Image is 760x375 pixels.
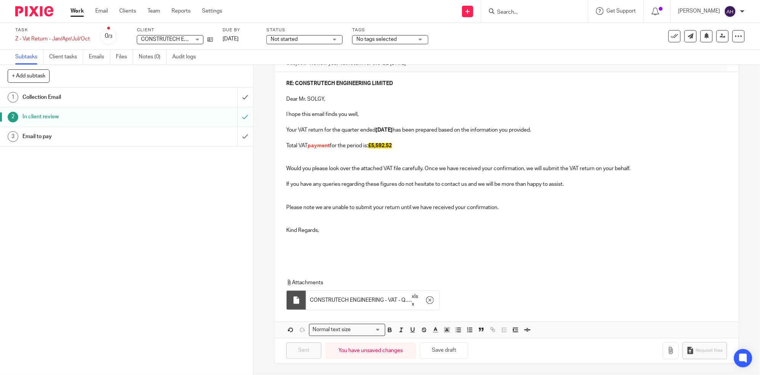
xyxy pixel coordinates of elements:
[308,143,330,148] span: payment
[141,37,236,42] span: CONSTRUTECH ENGINEERING LIMITED
[607,8,636,14] span: Get Support
[8,131,18,142] div: 3
[223,27,257,33] label: Due by
[286,165,727,172] p: Would you please look over the attached VAT file carefully. Once we have received your confirmati...
[148,7,160,15] a: Team
[286,126,727,134] p: Your VAT return for the quarter ended has been prepared based on the information you provided.
[22,131,161,142] h1: Email to pay
[286,142,727,150] p: Total VAT for the period is:
[325,343,416,359] div: You have unsaved changes
[71,7,84,15] a: Work
[412,293,420,308] span: xlsx
[286,111,727,118] p: I hope this email finds you well,
[352,27,428,33] label: Tags
[286,227,727,234] p: Kind Regards,
[137,27,213,33] label: Client
[309,324,385,336] div: Search for option
[286,180,727,188] p: If you have any queries regarding these figures do not hesitate to contact us and we will be more...
[353,326,381,334] input: Search for option
[8,92,18,103] div: 1
[375,127,393,133] strong: [DATE]
[116,50,133,64] a: Files
[683,342,727,359] button: Request files
[172,7,191,15] a: Reports
[139,50,167,64] a: Notes (0)
[696,348,723,354] span: Request files
[286,95,727,103] p: Dear Mr. SOLGY,
[286,343,321,359] input: Sent
[368,143,392,148] span: £5,592.52
[420,343,468,359] button: Save draft
[497,9,565,16] input: Search
[8,69,50,82] button: + Add subtask
[310,296,410,304] span: CONSTRUTECH ENGINEERING - VAT - QE [DATE]
[306,291,439,310] div: .
[15,27,90,33] label: Task
[223,36,239,42] span: [DATE]
[311,326,353,334] span: Normal text size
[89,50,110,64] a: Emails
[49,50,83,64] a: Client tasks
[105,32,112,40] div: 0
[22,111,161,122] h1: In client review
[678,7,720,15] p: [PERSON_NAME]
[22,92,161,103] h1: Collection Email
[15,6,53,16] img: Pixie
[15,35,90,43] div: Z - Vat Return - Jan/Apr/Jul/Oct
[95,7,108,15] a: Email
[15,50,43,64] a: Subtasks
[266,27,343,33] label: Status
[286,204,727,211] p: Please note we are unable to submit your return until we have received your confirmation.
[724,5,736,18] img: svg%3E
[172,50,202,64] a: Audit logs
[8,112,18,122] div: 2
[271,37,298,42] span: Not started
[356,37,397,42] span: No tags selected
[286,81,393,86] strong: RE: CONSTRUTECH ENGINEERING LIMITED
[119,7,136,15] a: Clients
[286,279,711,286] p: Attachments
[202,7,222,15] a: Settings
[108,34,112,39] small: /3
